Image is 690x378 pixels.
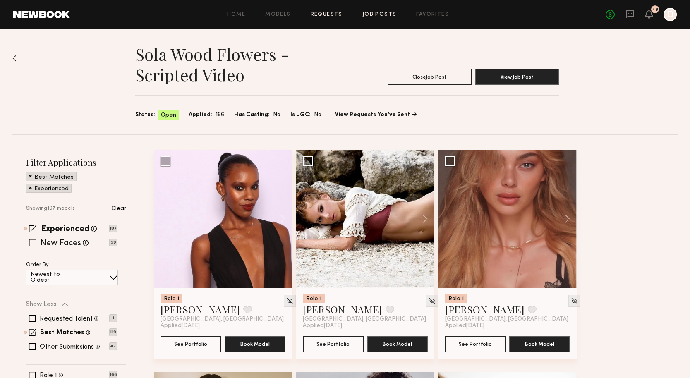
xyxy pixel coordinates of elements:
[161,111,176,120] span: Open
[34,186,69,192] p: Experienced
[303,336,364,352] button: See Portfolio
[234,110,270,120] span: Has Casting:
[40,330,84,336] label: Best Matches
[273,110,280,120] span: No
[311,12,343,17] a: Requests
[189,110,212,120] span: Applied:
[135,110,155,120] span: Status:
[445,294,467,303] div: Role 1
[335,112,417,118] a: View Requests You’ve Sent
[571,297,578,304] img: Unhide Model
[109,342,117,350] p: 47
[161,316,284,323] span: [GEOGRAPHIC_DATA], [GEOGRAPHIC_DATA]
[34,175,74,180] p: Best Matches
[303,294,325,303] div: Role 1
[445,323,570,329] div: Applied [DATE]
[225,340,285,347] a: Book Model
[509,336,570,352] button: Book Model
[41,239,81,248] label: New Faces
[652,7,658,12] div: 49
[161,294,182,303] div: Role 1
[26,206,75,211] p: Showing 107 models
[26,301,57,308] p: Show Less
[26,157,126,168] h2: Filter Applications
[290,110,311,120] span: Is UGC:
[26,262,49,268] p: Order By
[111,206,126,212] p: Clear
[161,303,240,316] a: [PERSON_NAME]
[445,303,525,316] a: [PERSON_NAME]
[388,69,472,85] button: CloseJob Post
[314,110,321,120] span: No
[475,69,559,85] button: View Job Post
[109,328,117,336] p: 119
[416,12,449,17] a: Favorites
[429,297,436,304] img: Unhide Model
[31,272,80,283] p: Newest to Oldest
[109,225,117,232] p: 107
[12,55,17,62] img: Back to previous page
[225,336,285,352] button: Book Model
[303,303,382,316] a: [PERSON_NAME]
[664,8,677,21] a: D
[367,340,428,347] a: Book Model
[40,344,94,350] label: Other Submissions
[445,336,506,352] button: See Portfolio
[109,314,117,322] p: 1
[303,323,428,329] div: Applied [DATE]
[216,110,224,120] span: 166
[286,297,293,304] img: Unhide Model
[265,12,290,17] a: Models
[509,340,570,347] a: Book Model
[303,316,426,323] span: [GEOGRAPHIC_DATA], [GEOGRAPHIC_DATA]
[367,336,428,352] button: Book Model
[362,12,397,17] a: Job Posts
[41,225,89,234] label: Experienced
[109,239,117,246] p: 59
[161,323,285,329] div: Applied [DATE]
[161,336,221,352] button: See Portfolio
[227,12,246,17] a: Home
[445,316,568,323] span: [GEOGRAPHIC_DATA], [GEOGRAPHIC_DATA]
[40,316,93,322] label: Requested Talent
[135,44,347,85] h1: Sola Wood Flowers - Scripted Video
